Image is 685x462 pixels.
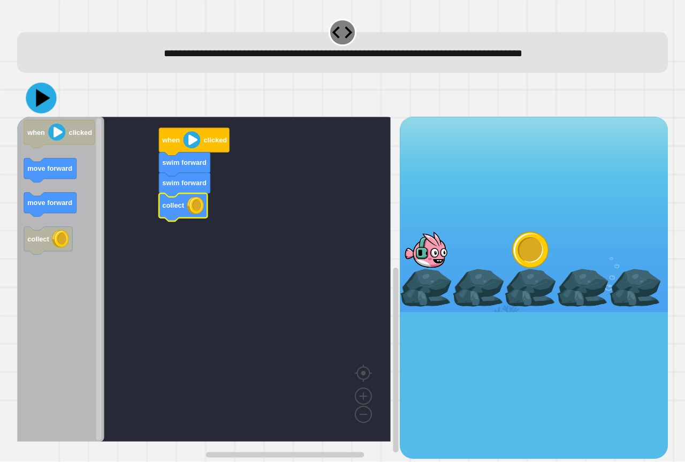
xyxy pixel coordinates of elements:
[162,179,207,187] text: swim forward
[162,137,180,145] text: when
[27,235,49,243] text: collect
[162,159,207,167] text: swim forward
[27,199,72,207] text: move forward
[204,137,227,145] text: clicked
[162,202,184,210] text: collect
[17,117,400,458] div: Blockly Workspace
[69,128,92,137] text: clicked
[27,165,72,173] text: move forward
[27,128,45,137] text: when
